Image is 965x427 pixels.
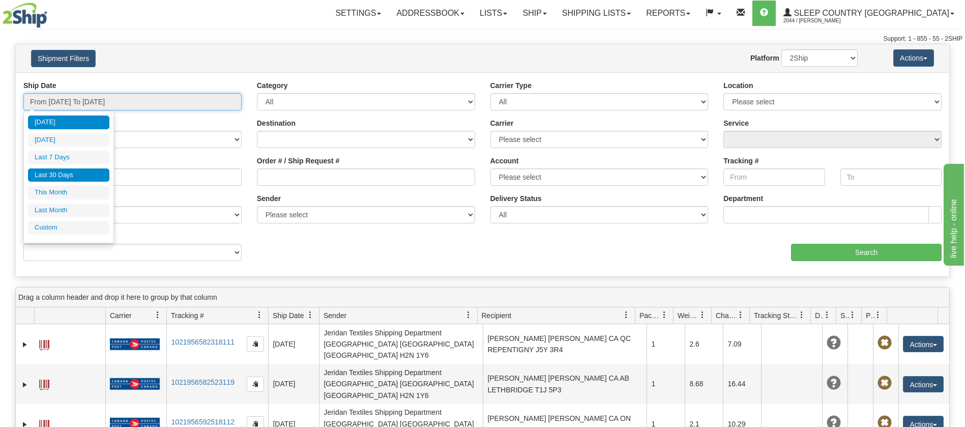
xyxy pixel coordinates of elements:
[723,118,749,128] label: Service
[319,364,483,404] td: Jeridan Textiles Shipping Department [GEOGRAPHIC_DATA] [GEOGRAPHIC_DATA] [GEOGRAPHIC_DATA] H2N 1Y6
[723,156,758,166] label: Tracking #
[903,376,944,392] button: Actions
[28,133,109,147] li: [DATE]
[554,1,638,26] a: Shipping lists
[257,156,340,166] label: Order # / Ship Request #
[460,306,477,324] a: Sender filter column settings
[893,49,934,67] button: Actions
[647,324,685,364] td: 1
[472,1,515,26] a: Lists
[723,364,761,404] td: 16.44
[685,324,723,364] td: 2.6
[3,3,47,28] img: logo2044.jpg
[818,306,836,324] a: Delivery Status filter column settings
[247,377,264,392] button: Copy to clipboard
[16,288,949,307] div: grid grouping header
[171,378,235,386] a: 1021956582523119
[618,306,635,324] a: Recipient filter column settings
[827,336,841,350] span: Unknown
[257,118,296,128] label: Destination
[723,80,753,91] label: Location
[23,80,56,91] label: Ship Date
[866,310,874,321] span: Pickup Status
[490,156,519,166] label: Account
[149,306,166,324] a: Carrier filter column settings
[28,168,109,182] li: Last 30 Days
[844,306,861,324] a: Shipment Issues filter column settings
[28,204,109,217] li: Last Month
[791,244,942,261] input: Search
[490,118,514,128] label: Carrier
[20,380,30,390] a: Expand
[482,310,511,321] span: Recipient
[515,1,554,26] a: Ship
[328,1,389,26] a: Settings
[815,310,824,321] span: Delivery Status
[302,306,319,324] a: Ship Date filter column settings
[694,306,711,324] a: Weight filter column settings
[389,1,472,26] a: Addressbook
[28,116,109,129] li: [DATE]
[869,306,887,324] a: Pickup Status filter column settings
[28,221,109,235] li: Custom
[257,80,288,91] label: Category
[171,418,235,426] a: 1021956592518112
[171,310,204,321] span: Tracking #
[639,310,661,321] span: Packages
[776,1,962,26] a: Sleep Country [GEOGRAPHIC_DATA] 2044 / [PERSON_NAME]
[490,80,532,91] label: Carrier Type
[483,324,647,364] td: [PERSON_NAME] [PERSON_NAME] CA QC REPENTIGNY J5Y 3R4
[39,335,49,352] a: Label
[638,1,698,26] a: Reports
[723,324,761,364] td: 7.09
[20,339,30,350] a: Expand
[750,53,779,63] label: Platform
[716,310,737,321] span: Charge
[783,16,860,26] span: 2044 / [PERSON_NAME]
[324,310,346,321] span: Sender
[251,306,268,324] a: Tracking # filter column settings
[3,35,962,43] div: Support: 1 - 855 - 55 - 2SHIP
[732,306,749,324] a: Charge filter column settings
[827,376,841,390] span: Unknown
[678,310,699,321] span: Weight
[723,168,825,186] input: From
[647,364,685,404] td: 1
[793,306,810,324] a: Tracking Status filter column settings
[28,186,109,200] li: This Month
[110,310,132,321] span: Carrier
[171,338,235,346] a: 1021956582318111
[110,338,160,351] img: 20 - Canada Post
[8,6,94,18] div: live help - online
[268,364,319,404] td: [DATE]
[754,310,798,321] span: Tracking Status
[792,9,949,17] span: Sleep Country [GEOGRAPHIC_DATA]
[840,310,849,321] span: Shipment Issues
[319,324,483,364] td: Jeridan Textiles Shipping Department [GEOGRAPHIC_DATA] [GEOGRAPHIC_DATA] [GEOGRAPHIC_DATA] H2N 1Y6
[723,193,763,204] label: Department
[273,310,304,321] span: Ship Date
[483,364,647,404] td: [PERSON_NAME] [PERSON_NAME] CA AB LETHBRIDGE T1J 5P3
[490,193,542,204] label: Delivery Status
[656,306,673,324] a: Packages filter column settings
[31,50,96,67] button: Shipment Filters
[257,193,281,204] label: Sender
[685,364,723,404] td: 8.68
[247,336,264,352] button: Copy to clipboard
[110,378,160,390] img: 20 - Canada Post
[942,161,964,265] iframe: chat widget
[878,336,892,350] span: Pickup Not Assigned
[39,375,49,391] a: Label
[840,168,942,186] input: To
[878,376,892,390] span: Pickup Not Assigned
[268,324,319,364] td: [DATE]
[903,336,944,352] button: Actions
[28,151,109,164] li: Last 7 Days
